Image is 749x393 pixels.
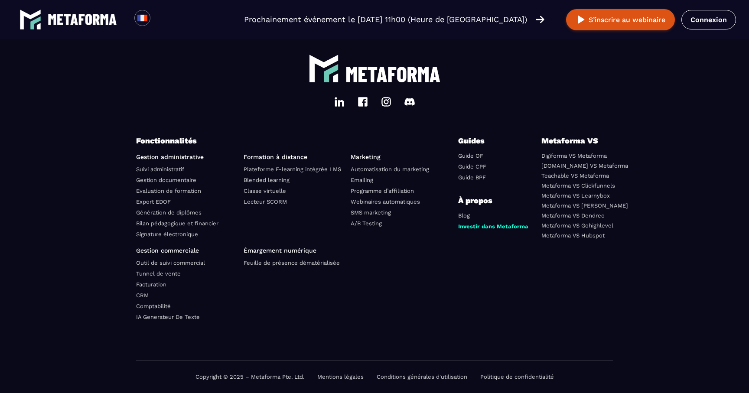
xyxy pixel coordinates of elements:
[136,188,201,194] a: Evaluation de formation
[136,270,181,277] a: Tunnel de vente
[136,260,205,266] a: Outil de suivi commercial
[136,231,198,237] a: Signature électronique
[351,209,391,216] a: SMS marketing
[351,177,373,183] a: Emailing
[351,198,420,205] a: Webinaires automatiques
[458,174,486,181] a: Guide BPF
[536,15,544,24] img: arrow-right
[244,247,345,254] p: Émargement numérique
[136,303,171,309] a: Comptabilité
[244,177,290,183] a: Blended learning
[244,153,345,160] p: Formation à distance
[136,209,202,216] a: Génération de diplômes
[458,135,510,147] p: Guides
[136,292,149,299] a: CRM
[48,14,117,25] img: logo
[136,166,184,172] a: Suivi administratif
[345,67,441,82] img: logo
[334,97,345,107] img: linkedin
[566,9,675,30] button: S’inscrire au webinaire
[458,195,535,207] p: À propos
[458,223,528,230] a: Investir dans Metaforma
[541,192,610,199] a: Metaforma VS Learnybox
[317,374,364,380] a: Mentions légales
[244,188,286,194] a: Classe virtuelle
[158,14,164,25] input: Search for option
[576,14,586,25] img: play
[150,10,172,29] div: Search for option
[480,374,554,380] a: Politique de confidentialité
[244,13,527,26] p: Prochainement événement le [DATE] 11h00 (Heure de [GEOGRAPHIC_DATA])
[541,162,628,169] a: [DOMAIN_NAME] VS Metaforma
[541,232,605,239] a: Metaforma VS Hubspot
[541,182,615,189] a: Metaforma VS Clickfunnels
[541,153,607,159] a: Digiforma VS Metaforma
[458,212,470,219] a: Blog
[136,177,196,183] a: Gestion documentaire
[358,97,368,107] img: facebook
[458,153,483,159] a: Guide OF
[195,374,304,380] p: Copyright © 2025 – Metaforma Pte. Ltd.
[541,222,613,229] a: Metaforma VS Gohighlevel
[351,220,382,227] a: A/B Testing
[136,135,458,147] p: Fonctionnalités
[136,153,237,160] p: Gestion administrative
[381,97,391,107] img: instagram
[136,198,171,205] a: Export EDOF
[404,97,415,107] img: discord
[244,198,287,205] a: Lecteur SCORM
[309,53,339,84] img: logo
[351,188,414,194] a: Programme d’affiliation
[137,13,148,23] img: fr
[351,153,452,160] p: Marketing
[136,220,218,227] a: Bilan pédagogique et financier
[541,202,628,209] a: Metaforma VS [PERSON_NAME]
[136,314,200,320] a: IA Generateur De Texte
[136,281,166,288] a: Facturation
[541,212,605,219] a: Metaforma VS Dendreo
[541,172,609,179] a: Teachable VS Metaforma
[244,260,340,266] a: Feuille de présence dématérialisée
[377,374,467,380] a: Conditions générales d'utilisation
[458,163,486,170] a: Guide CPF
[351,166,429,172] a: Automatisation du marketing
[136,247,237,254] p: Gestion commerciale
[20,9,41,30] img: logo
[244,166,341,172] a: Plateforme E-learning intégrée LMS
[541,135,613,147] p: Metaforma VS
[681,10,736,29] a: Connexion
